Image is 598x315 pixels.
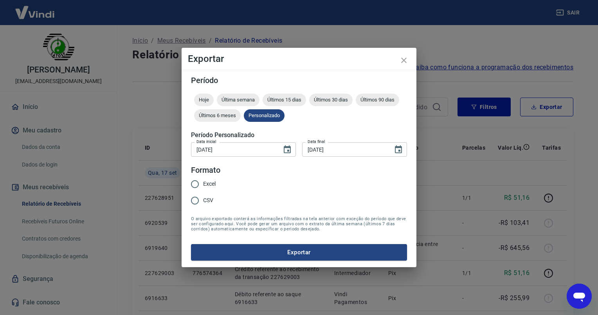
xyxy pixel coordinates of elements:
div: Últimos 90 dias [356,94,399,106]
div: Personalizado [244,109,285,122]
label: Data final [308,139,325,145]
input: DD/MM/YYYY [191,142,276,157]
span: Últimos 90 dias [356,97,399,103]
div: Hoje [194,94,214,106]
div: Última semana [217,94,259,106]
input: DD/MM/YYYY [302,142,387,157]
h5: Período Personalizado [191,131,407,139]
span: Última semana [217,97,259,103]
h4: Exportar [188,54,410,63]
span: O arquivo exportado conterá as informações filtradas na tela anterior com exceção do período que ... [191,216,407,232]
legend: Formato [191,165,220,176]
span: Últimos 6 meses [194,112,241,118]
button: Choose date, selected date is 17 de set de 2025 [279,142,295,157]
span: Excel [203,180,216,188]
span: Personalizado [244,112,285,118]
h5: Período [191,76,407,84]
span: CSV [203,196,213,205]
iframe: Botão para abrir a janela de mensagens [567,284,592,309]
div: Últimos 30 dias [309,94,353,106]
label: Data inicial [196,139,216,145]
button: Choose date, selected date is 17 de set de 2025 [391,142,406,157]
span: Últimos 15 dias [263,97,306,103]
div: Últimos 15 dias [263,94,306,106]
span: Últimos 30 dias [309,97,353,103]
div: Últimos 6 meses [194,109,241,122]
button: close [394,51,413,70]
span: Hoje [194,97,214,103]
button: Exportar [191,244,407,261]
